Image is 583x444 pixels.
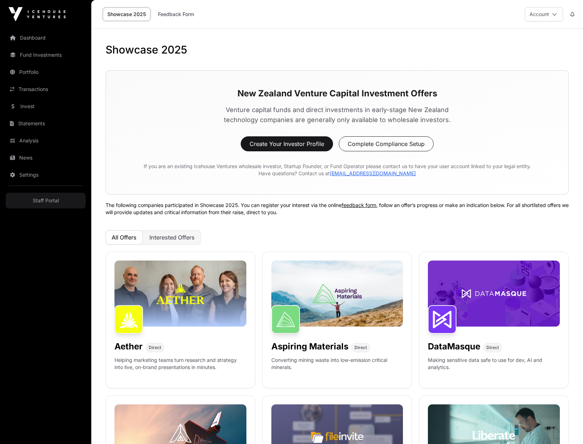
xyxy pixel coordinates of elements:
a: Invest [6,99,86,114]
p: If you are an existing Icehouse Ventures wholesale investor, Startup Founder, or Fund Operator pl... [123,163,551,177]
a: News [6,150,86,166]
img: Aether [114,305,143,334]
h1: Aether [114,341,143,352]
a: Portfolio [6,64,86,80]
p: The following companies participated in Showcase 2025. You can register your interest via the onl... [106,202,569,216]
img: Aspiring-Banner.jpg [271,261,403,327]
button: Create Your Investor Profile [241,136,333,151]
span: Direct [486,345,499,350]
button: All Offers [106,230,143,244]
button: Complete Compliance Setup [339,136,434,151]
button: Account [525,7,563,21]
img: Aether-Banner.jpg [114,261,246,327]
a: Staff Portal [6,193,86,208]
h1: DataMasque [428,341,480,352]
img: Aspiring Materials [271,305,300,334]
iframe: Chat Widget [547,410,583,444]
a: [EMAIL_ADDRESS][DOMAIN_NAME] [330,170,416,176]
span: Direct [149,345,161,350]
a: Settings [6,167,86,183]
a: feedback form [342,202,376,208]
img: DataMasque [428,305,456,334]
button: Interested Offers [143,230,201,244]
span: All Offers [112,234,137,241]
a: Fund Investments [6,47,86,63]
span: Direct [354,345,367,350]
p: Making sensitive data safe to use for dev, AI and analytics. [428,357,560,379]
h3: New Zealand Venture Capital Investment Offers [123,88,551,99]
a: Analysis [6,133,86,148]
a: Showcase 2025 [103,7,150,21]
img: DataMasque-Banner.jpg [428,261,560,327]
a: Statements [6,116,86,131]
p: Venture capital funds and direct investments in early-stage New Zealand technology companies are ... [218,105,457,125]
a: Transactions [6,81,86,97]
h1: Showcase 2025 [106,43,569,56]
a: Dashboard [6,30,86,46]
a: Feedback Form [153,7,199,21]
h1: Aspiring Materials [271,341,348,352]
img: Icehouse Ventures Logo [9,7,66,21]
p: Converting mining waste into low-emission critical minerals. [271,357,403,379]
span: Interested Offers [149,234,195,241]
p: Helping marketing teams turn research and strategy into live, on-brand presentations in minutes. [114,357,246,379]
